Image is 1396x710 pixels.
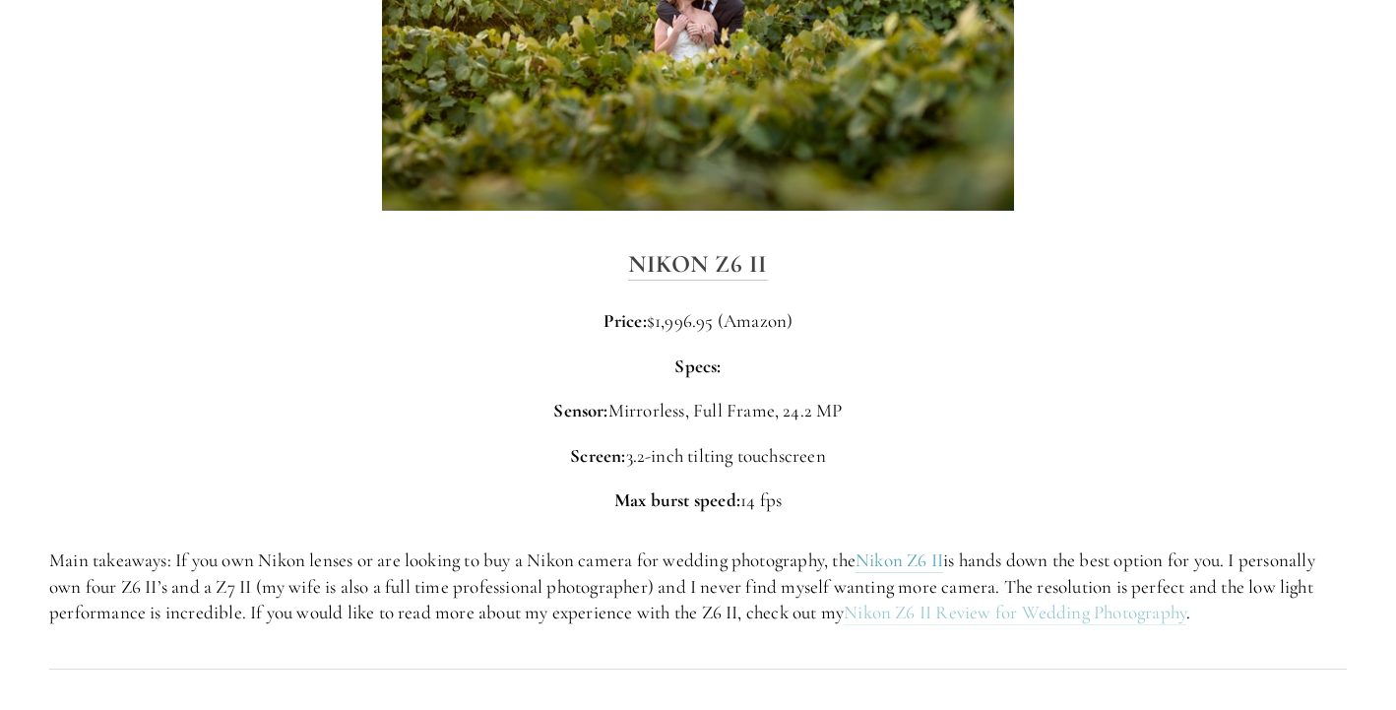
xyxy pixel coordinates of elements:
p: 3.2-inch tilting touchscreen [49,443,1347,470]
strong: Max burst speed: [614,488,740,511]
a: Nikon Z6 II [628,249,768,281]
a: Nikon Z6 II Review for Wedding Photography [844,601,1186,625]
p: Main takeaways: If you own Nikon lenses or are looking to buy a Nikon camera for wedding photogra... [49,548,1347,626]
strong: Screen: [570,444,625,467]
strong: Nikon Z6 II [628,249,768,279]
a: Nikon Z6 II [856,549,943,573]
p: $1,996.95 (Amazon) [49,308,1347,335]
p: Mirrorless, Full Frame, 24.2 MP [49,398,1347,424]
strong: Price: [603,309,647,332]
strong: Sensor: [553,399,607,421]
p: 14 fps [49,487,1347,514]
strong: Specs: [674,355,721,377]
